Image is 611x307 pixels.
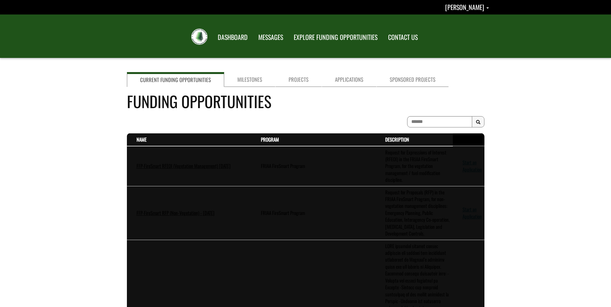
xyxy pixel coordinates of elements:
a: Program [261,136,279,143]
a: Darrick Graff [445,2,489,12]
button: Search Results [472,116,484,128]
a: FFP-FireSmart RFP (Non-Vegetation) - [DATE] [137,209,215,216]
a: Projects [275,72,322,87]
nav: Main Navigation [212,27,423,45]
img: FRIAA Submissions Portal [191,29,207,45]
td: FFP-FireSmart RFEOI (Vegetation Management) July 2025 [127,146,251,186]
h4: Funding Opportunities [127,90,484,113]
input: To search on partial text, use the asterisk (*) wildcard character. [407,116,472,127]
a: FFP-FireSmart RFEOI (Vegetation Management) [DATE] [137,162,231,169]
a: Start an Application [463,159,482,172]
td: FRIAA FireSmart Program [251,186,376,240]
a: Sponsored Projects [377,72,449,87]
td: FFP-FireSmart RFP (Non-Vegetation) - July 2025 [127,186,251,240]
a: Current Funding Opportunities [127,72,224,87]
td: FRIAA FireSmart Program [251,146,376,186]
a: CONTACT US [383,29,423,45]
a: MESSAGES [253,29,288,45]
span: [PERSON_NAME] [445,2,484,12]
a: DASHBOARD [213,29,253,45]
a: EXPLORE FUNDING OPPORTUNITIES [289,29,382,45]
a: Name [137,136,147,143]
a: Applications [322,72,377,87]
td: Request for Expressions of Interest (RFEOI) in the FRIAA FireSmart Program, for the vegetation ma... [376,146,453,186]
a: Description [385,136,409,143]
a: Start an Application [463,206,482,219]
a: Milestones [224,72,275,87]
td: Request for Proposals (RFP) in the FRIAA FireSmart Program, for non-vegetation management discipl... [376,186,453,240]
